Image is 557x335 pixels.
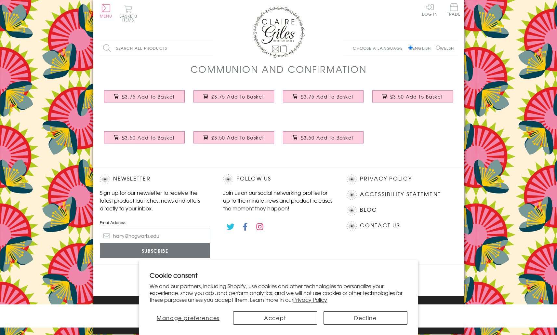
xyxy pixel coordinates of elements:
[279,127,368,154] a: First Holy Communion Card, Pink Cross, embellished with a fabric butterfly £3.50 Add to Basket
[122,13,137,23] span: 0 items
[100,229,210,243] input: harry@hogwarts.edu
[104,131,185,143] button: £3.50 Add to Basket
[100,4,113,18] button: Menu
[293,296,327,303] a: Privacy Policy
[193,90,274,102] button: £3.75 Add to Basket
[372,90,453,102] button: £3.50 Add to Basket
[100,174,210,184] h2: Newsletter
[408,45,434,51] label: English
[301,93,354,100] span: £3.75 Add to Basket
[211,93,264,100] span: £3.75 Add to Basket
[191,62,367,76] h1: Communion and Confirmation
[324,311,407,325] button: Decline
[422,3,438,16] a: Log In
[157,314,219,322] span: Manage preferences
[436,45,454,51] label: Welsh
[360,206,377,214] a: Blog
[408,46,413,50] input: English
[233,311,317,325] button: Accept
[360,190,441,199] a: Accessibility Statement
[104,90,185,102] button: £3.75 Add to Basket
[207,41,214,56] input: Search
[193,131,274,143] button: £3.50 Add to Basket
[100,220,210,225] label: Email Address
[301,134,354,141] span: £3.50 Add to Basket
[447,3,461,17] a: Trade
[390,93,443,100] span: £3.50 Add to Basket
[189,127,279,154] a: First Holy Communion Card, Blue Cross, Embellished with a shiny padded star £3.50 Add to Basket
[360,174,412,183] a: Privacy Policy
[223,189,334,212] p: Join us on our social networking profiles for up to the minute news and product releases the mome...
[447,3,461,16] span: Trade
[100,127,189,154] a: Confirmation Congratulations Card, Pink Dove, Embellished with a padded star £3.50 Add to Basket
[368,86,458,114] a: Confirmation Congratulations Card, Blue Dove, Embellished with a padded star £3.50 Add to Basket
[122,134,175,141] span: £3.50 Add to Basket
[100,189,210,212] p: Sign up for our newsletter to receive the latest product launches, news and offers directly to yo...
[436,46,440,50] input: Welsh
[150,283,407,303] p: We and our partners, including Shopify, use cookies and other technologies to personalize your ex...
[189,86,279,114] a: First Holy Communion Card, Pink Flowers, Embellished with pompoms £3.75 Add to Basket
[150,271,407,280] h2: Cookie consent
[353,45,407,51] p: Choose a language:
[119,5,137,22] button: Basket0 items
[150,311,227,325] button: Manage preferences
[100,243,210,258] input: Subscribe
[279,86,368,114] a: Religious Occassions Card, Beads, First Holy Communion, Embellished with pompoms £3.75 Add to Basket
[211,134,264,141] span: £3.50 Add to Basket
[283,131,364,143] button: £3.50 Add to Basket
[122,93,175,100] span: £3.75 Add to Basket
[223,174,334,184] h2: Follow Us
[100,13,113,19] span: Menu
[360,221,400,230] a: Contact Us
[100,86,189,114] a: First Holy Communion Card, Blue Flowers, Embellished with pompoms £3.75 Add to Basket
[100,41,214,56] input: Search all products
[283,90,364,102] button: £3.75 Add to Basket
[253,7,305,58] img: Claire Giles Greetings Cards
